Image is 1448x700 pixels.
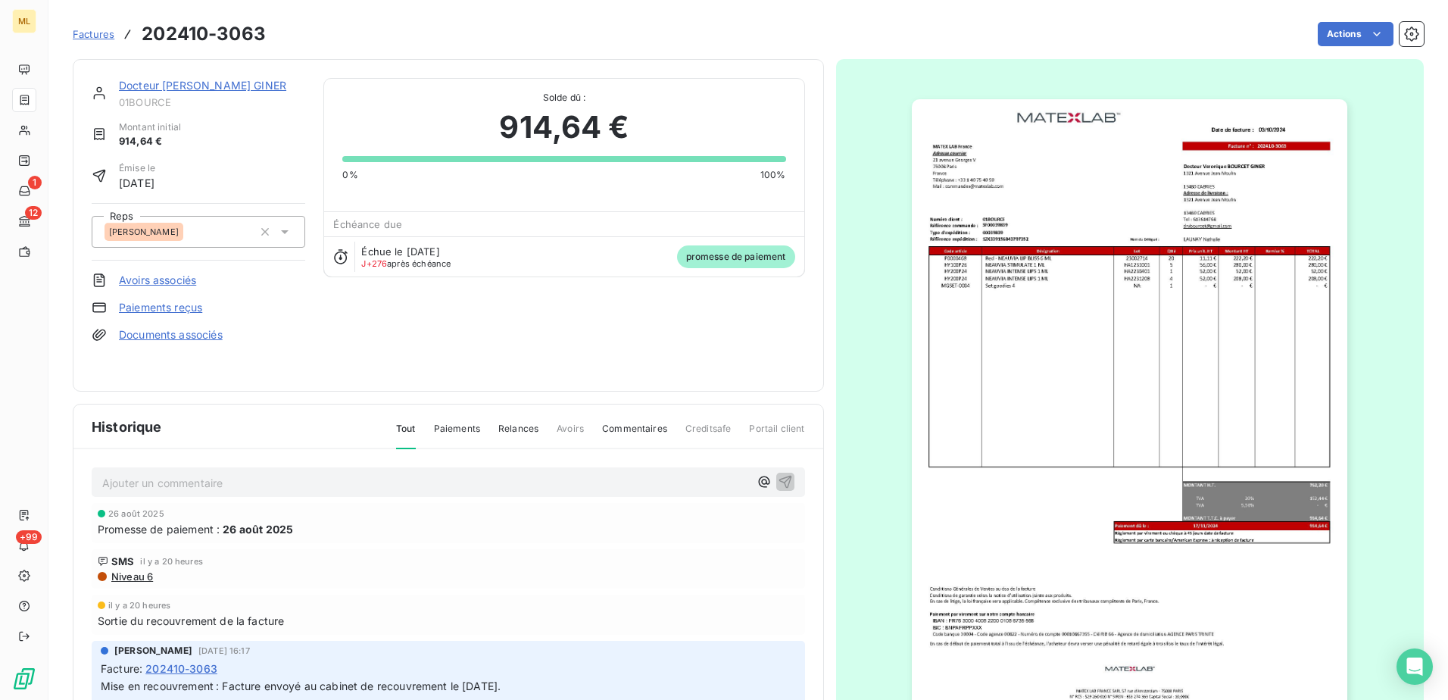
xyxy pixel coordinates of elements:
[396,422,416,449] span: Tout
[16,530,42,544] span: +99
[101,680,501,692] span: Mise en recouvrement : Facture envoyé au cabinet de recouvrement le [DATE].
[557,422,584,448] span: Avoirs
[677,245,795,268] span: promesse de paiement
[498,422,538,448] span: Relances
[119,79,286,92] a: Docteur [PERSON_NAME] GINER
[119,175,155,191] span: [DATE]
[119,300,202,315] a: Paiements reçus
[25,206,42,220] span: 12
[114,644,192,658] span: [PERSON_NAME]
[749,422,804,448] span: Portail client
[92,417,162,437] span: Historique
[361,258,387,269] span: J+276
[28,176,42,189] span: 1
[342,168,357,182] span: 0%
[98,613,284,629] span: Sortie du recouvrement de la facture
[73,27,114,42] a: Factures
[119,134,181,149] span: 914,64 €
[342,91,785,105] span: Solde dû :
[110,570,153,583] span: Niveau 6
[108,601,170,610] span: il y a 20 heures
[685,422,732,448] span: Creditsafe
[108,509,164,518] span: 26 août 2025
[1318,22,1393,46] button: Actions
[12,9,36,33] div: ML
[140,557,202,566] span: il y a 20 heures
[119,120,181,134] span: Montant initial
[145,661,217,677] span: 202410-3063
[12,209,36,233] a: 12
[499,105,629,150] span: 914,64 €
[109,227,179,236] span: [PERSON_NAME]
[12,179,36,203] a: 1
[119,161,155,175] span: Émise le
[98,521,220,537] span: Promesse de paiement :
[223,521,293,537] span: 26 août 2025
[111,555,134,567] span: SMS
[333,218,402,230] span: Échéance due
[119,273,196,288] a: Avoirs associés
[361,245,439,258] span: Échue le [DATE]
[73,28,114,40] span: Factures
[1397,648,1433,685] div: Open Intercom Messenger
[602,422,667,448] span: Commentaires
[12,667,36,691] img: Logo LeanPay
[142,20,266,48] h3: 202410-3063
[119,96,305,108] span: 01BOURCE
[198,646,250,655] span: [DATE] 16:17
[361,259,451,268] span: après échéance
[760,168,786,182] span: 100%
[101,661,142,677] span: Facture :
[434,422,480,448] span: Paiements
[119,327,223,342] a: Documents associés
